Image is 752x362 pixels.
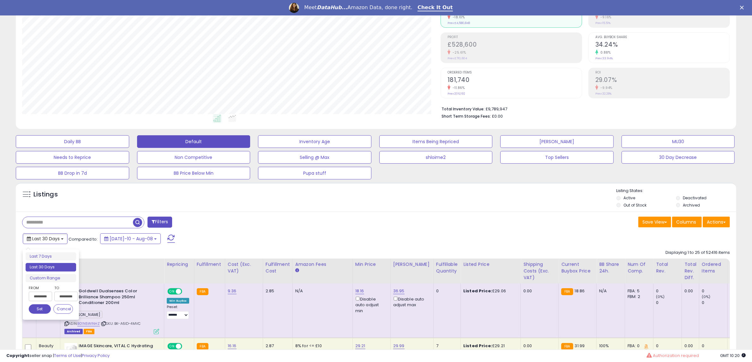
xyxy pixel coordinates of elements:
li: £9,789,947 [442,105,725,112]
a: 29.21 [355,343,365,349]
button: Selling @ Max [258,151,371,164]
div: FBA: 5 [628,288,648,294]
b: Short Term Storage Fees: [442,114,491,119]
button: shloime2 [379,151,493,164]
small: (0%) [656,294,665,299]
small: -9.16% [598,15,611,20]
span: Last 30 Days [32,236,60,242]
b: Goldwell Dualsenses Color Brilliance Shampoo 250ml Conditioner 200ml [79,288,155,307]
small: Prev: 206,192 [448,92,465,96]
div: Num of Comp. [628,261,651,274]
span: Ordered Items [448,71,582,74]
div: 0 [702,288,727,294]
small: FBA [197,343,208,350]
span: OFF [181,289,191,294]
div: 100% [599,343,620,349]
small: 0.88% [598,50,611,55]
button: Set [29,304,51,314]
label: Active [623,195,635,201]
button: Top Sellers [500,151,614,164]
small: Prev: 33.94% [595,56,613,60]
button: Cancel [53,304,73,314]
a: Terms of Use [54,353,81,359]
label: From [29,285,51,291]
div: Fulfillment [197,261,222,268]
h2: 181,740 [448,76,582,85]
div: 0.00 [684,343,694,349]
small: (0%) [702,294,711,299]
div: 2.85 [266,288,288,294]
span: Avg. Buybox Share [595,36,730,39]
div: Listed Price [463,261,518,268]
div: Shipping Costs (Exc. VAT) [523,261,556,281]
div: Disable auto adjust max [393,295,429,308]
button: Pupa stuff [258,167,371,179]
small: FBA [197,288,208,295]
a: 16.16 [228,343,237,349]
button: Save View [638,217,671,227]
span: Profit [448,36,582,39]
div: N/A [599,288,620,294]
button: Daily BB [16,135,129,148]
div: 2.87 [266,343,288,349]
div: BB Share 24h. [599,261,622,274]
div: 0 [436,288,456,294]
div: Meet Amazon Data, done right. [304,4,412,11]
span: Columns [676,219,696,225]
div: FBM: 2 [628,294,648,300]
div: Preset: [167,305,189,319]
small: FBA [561,343,573,350]
div: Title [63,261,161,268]
div: Cost (Exc. VAT) [228,261,260,274]
b: Listed Price: [463,288,492,294]
h2: £528,600 [448,41,582,50]
button: BB Drop in 7d [16,167,129,179]
div: Fulfillment Cost [266,261,290,274]
span: Compared to: [69,236,98,242]
div: 8% for <= £10 [295,343,348,349]
button: Actions [703,217,730,227]
span: [PERSON_NAME] [64,311,102,318]
li: Last 30 Days [26,263,76,271]
small: -18.10% [450,15,465,20]
span: Listings that have been deleted from Seller Central [64,329,83,334]
div: 0.00 [523,343,554,349]
small: FBA [561,288,573,295]
span: £0.00 [492,113,503,119]
small: Prev: 15.51% [595,21,611,25]
small: -9.94% [598,85,612,90]
b: Total Inventory Value: [442,106,484,112]
div: Current Buybox Price [561,261,594,274]
a: 36.95 [393,288,405,294]
button: Columns [672,217,702,227]
small: Amazon Fees. [295,268,299,273]
span: [DATE]-10 - Aug-08 [110,236,153,242]
div: 0 [702,343,727,349]
span: FBA [84,329,94,334]
div: Total Rev. Diff. [684,261,696,281]
div: FBA: 0 [628,343,648,349]
div: 0.00 [684,288,694,294]
h5: Listings [33,190,58,199]
span: 31.99 [575,343,585,349]
small: Prev: £4,580,848 [448,21,470,25]
span: ROI [595,71,730,74]
div: N/A [295,288,348,294]
h2: 34.24% [595,41,730,50]
div: Close [740,6,746,9]
div: Disable auto adjust min [355,295,386,313]
a: 9.36 [228,288,237,294]
img: Profile image for Georgie [289,3,299,13]
button: 30 Day Decrease [622,151,735,164]
div: Beauty of The Creator [39,343,55,360]
small: -25.61% [450,50,466,55]
span: 2025-09-8 10:20 GMT [720,353,746,359]
span: 18.86 [575,288,585,294]
button: [PERSON_NAME] [500,135,614,148]
div: 7 [436,343,456,349]
span: Authorization required [653,353,699,359]
a: 29.99 [393,343,405,349]
small: -11.86% [450,85,465,90]
div: [PERSON_NAME] [393,261,431,268]
div: Displaying 1 to 25 of 52416 items [665,250,730,256]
